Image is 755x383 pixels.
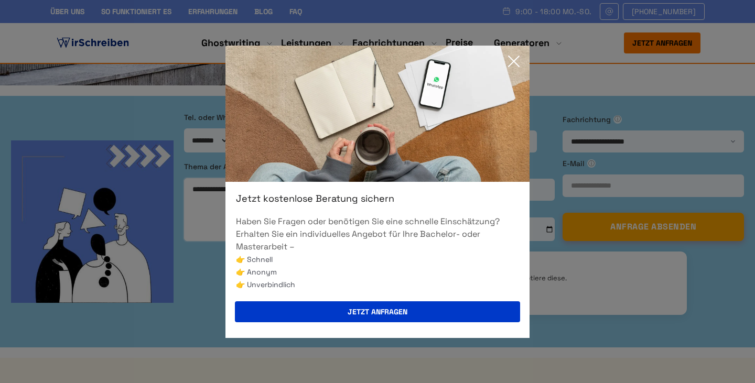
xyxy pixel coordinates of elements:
[235,301,520,322] button: Jetzt anfragen
[225,192,530,205] div: Jetzt kostenlose Beratung sichern
[236,266,519,278] li: 👉 Anonym
[236,278,519,291] li: 👉 Unverbindlich
[236,215,519,253] p: Haben Sie Fragen oder benötigen Sie eine schnelle Einschätzung? Erhalten Sie ein individuelles An...
[236,253,519,266] li: 👉 Schnell
[225,46,530,182] img: exit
